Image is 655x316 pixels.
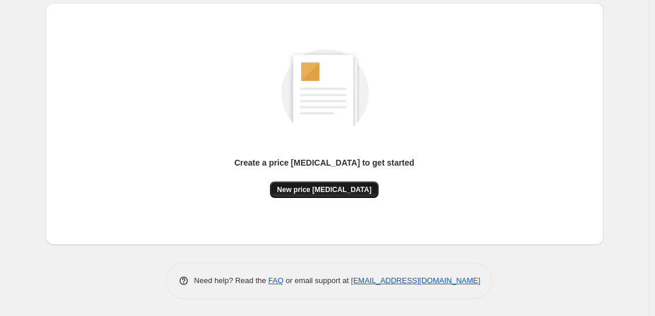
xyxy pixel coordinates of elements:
[277,185,372,194] span: New price [MEDICAL_DATA]
[270,181,379,198] button: New price [MEDICAL_DATA]
[194,276,269,285] span: Need help? Read the
[351,276,480,285] a: [EMAIL_ADDRESS][DOMAIN_NAME]
[234,157,414,169] p: Create a price [MEDICAL_DATA] to get started
[268,276,283,285] a: FAQ
[283,276,351,285] span: or email support at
